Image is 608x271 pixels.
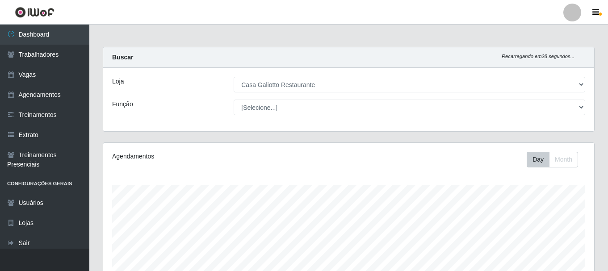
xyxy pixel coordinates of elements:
[527,152,549,167] button: Day
[112,152,302,161] div: Agendamentos
[112,100,133,109] label: Função
[527,152,578,167] div: First group
[112,77,124,86] label: Loja
[527,152,585,167] div: Toolbar with button groups
[112,54,133,61] strong: Buscar
[15,7,55,18] img: CoreUI Logo
[502,54,574,59] i: Recarregando em 28 segundos...
[549,152,578,167] button: Month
